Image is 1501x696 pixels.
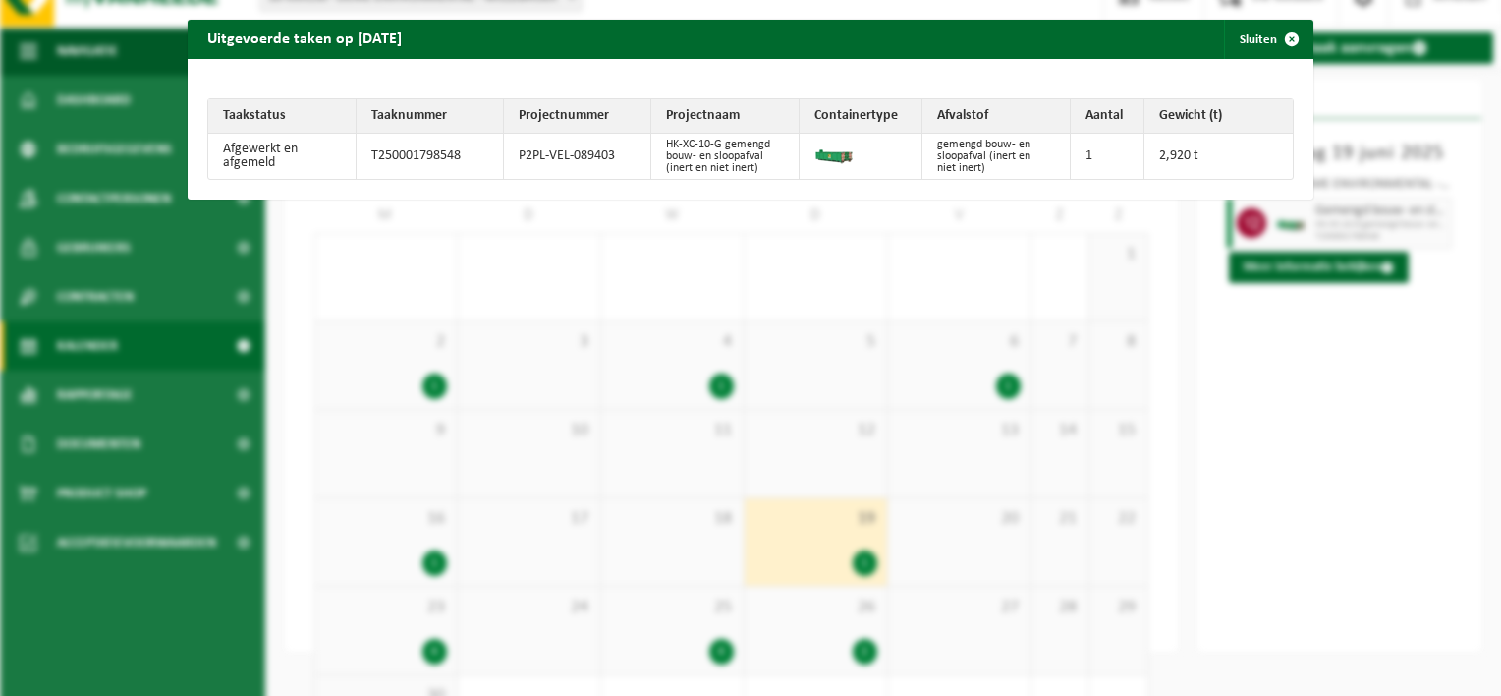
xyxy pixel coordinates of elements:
button: Sluiten [1224,20,1311,59]
th: Containertype [800,99,922,134]
h2: Uitgevoerde taken op [DATE] [188,20,421,57]
td: gemengd bouw- en sloopafval (inert en niet inert) [922,134,1071,179]
th: Projectnaam [651,99,800,134]
td: T250001798548 [357,134,504,179]
th: Taakstatus [208,99,357,134]
th: Taaknummer [357,99,504,134]
td: 2,920 t [1144,134,1293,179]
img: HK-XC-10-GN-00 [814,145,854,164]
th: Gewicht (t) [1144,99,1293,134]
td: P2PL-VEL-089403 [504,134,651,179]
td: Afgewerkt en afgemeld [208,134,357,179]
td: HK-XC-10-G gemengd bouw- en sloopafval (inert en niet inert) [651,134,800,179]
th: Projectnummer [504,99,651,134]
td: 1 [1071,134,1144,179]
th: Afvalstof [922,99,1071,134]
th: Aantal [1071,99,1144,134]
